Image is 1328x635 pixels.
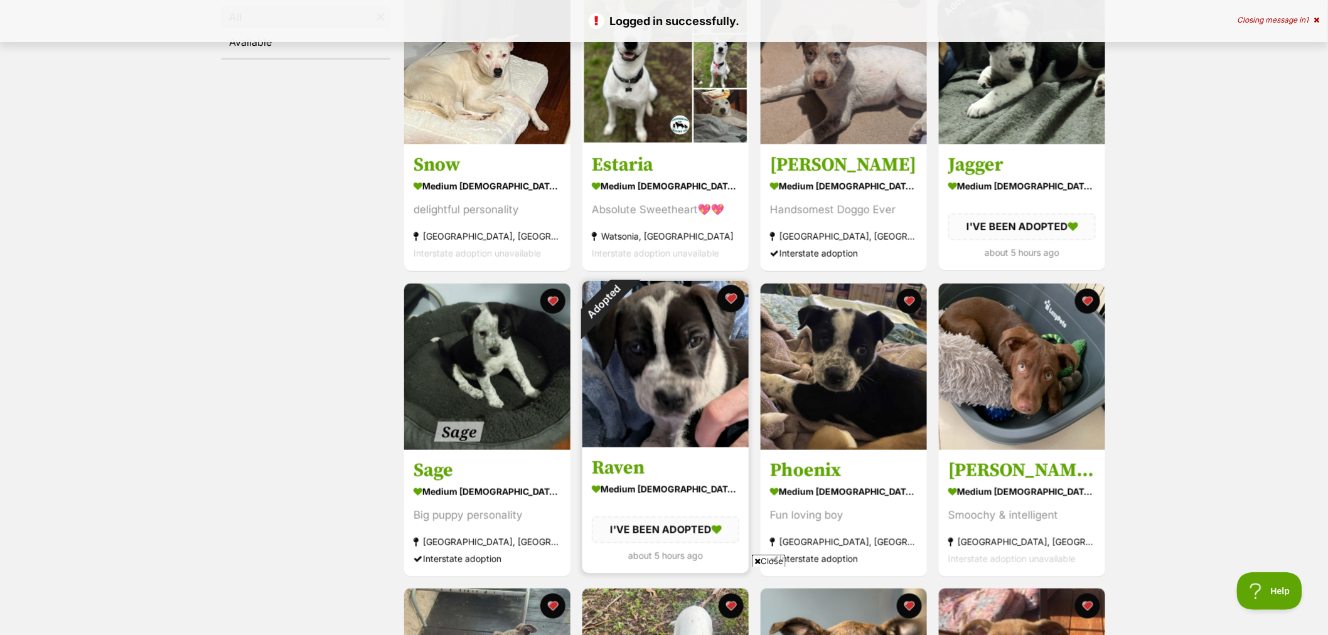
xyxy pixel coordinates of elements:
[414,550,561,567] div: Interstate adoption
[414,154,561,178] h3: Snow
[948,507,1096,524] div: Smoochy & intelligent
[592,516,739,543] div: I'VE BEEN ADOPTED
[404,284,570,450] img: Sage
[414,533,561,550] div: [GEOGRAPHIC_DATA], [GEOGRAPHIC_DATA]
[1238,16,1320,24] div: Closing message in
[1075,594,1100,619] button: favourite
[717,285,745,312] button: favourite
[770,154,918,178] h3: [PERSON_NAME]
[540,289,565,314] button: favourite
[948,178,1096,196] div: medium [DEMOGRAPHIC_DATA] Dog
[582,281,749,447] img: Raven
[414,483,561,501] div: medium [DEMOGRAPHIC_DATA] Dog
[414,202,561,219] div: delightful personality
[13,13,1315,29] p: Logged in successfully.
[948,533,1096,550] div: [GEOGRAPHIC_DATA], [GEOGRAPHIC_DATA]
[939,449,1105,577] a: [PERSON_NAME] ☕️ medium [DEMOGRAPHIC_DATA] Dog Smoochy & intelligent [GEOGRAPHIC_DATA], [GEOGRAPH...
[761,449,927,577] a: Phoenix medium [DEMOGRAPHIC_DATA] Dog Fun loving boy [GEOGRAPHIC_DATA], [GEOGRAPHIC_DATA] Interst...
[414,459,561,483] h3: Sage
[414,248,541,259] span: Interstate adoption unavailable
[770,507,918,524] div: Fun loving boy
[948,553,1076,564] span: Interstate adoption unavailable
[592,248,719,259] span: Interstate adoption unavailable
[897,289,922,314] button: favourite
[939,134,1105,147] a: Adopted
[770,178,918,196] div: medium [DEMOGRAPHIC_DATA] Dog
[770,483,918,501] div: medium [DEMOGRAPHIC_DATA] Dog
[222,31,390,53] a: Available
[948,459,1096,483] h3: [PERSON_NAME] ☕️
[770,245,918,262] div: Interstate adoption
[582,437,749,450] a: Adopted
[592,547,739,563] div: about 5 hours ago
[761,144,927,272] a: [PERSON_NAME] medium [DEMOGRAPHIC_DATA] Dog Handsomest Doggo Ever [GEOGRAPHIC_DATA], [GEOGRAPHIC_...
[1237,572,1303,610] iframe: Help Scout Beacon - Open
[770,533,918,550] div: [GEOGRAPHIC_DATA], [GEOGRAPHIC_DATA]
[582,447,749,573] a: Raven medium [DEMOGRAPHIC_DATA] Dog I'VE BEEN ADOPTED about 5 hours ago favourite
[592,202,739,219] div: Absolute Sweetheart💖💖
[761,284,927,450] img: Phoenix
[1306,15,1309,24] span: 1
[566,265,641,339] div: Adopted
[770,459,918,483] h3: Phoenix
[414,178,561,196] div: medium [DEMOGRAPHIC_DATA] Dog
[939,144,1105,270] a: Jagger medium [DEMOGRAPHIC_DATA] Dog I'VE BEEN ADOPTED about 5 hours ago favourite
[1075,289,1100,314] button: favourite
[404,144,570,272] a: Snow medium [DEMOGRAPHIC_DATA] Dog delightful personality [GEOGRAPHIC_DATA], [GEOGRAPHIC_DATA] In...
[752,555,786,567] span: Close
[414,507,561,524] div: Big puppy personality
[948,214,1096,240] div: I'VE BEEN ADOPTED
[948,483,1096,501] div: medium [DEMOGRAPHIC_DATA] Dog
[592,480,739,498] div: medium [DEMOGRAPHIC_DATA] Dog
[592,456,739,480] h3: Raven
[592,154,739,178] h3: Estaria
[770,202,918,219] div: Handsomest Doggo Ever
[770,550,918,567] div: Interstate adoption
[948,154,1096,178] h3: Jagger
[404,449,570,577] a: Sage medium [DEMOGRAPHIC_DATA] Dog Big puppy personality [GEOGRAPHIC_DATA], [GEOGRAPHIC_DATA] Int...
[770,228,918,245] div: [GEOGRAPHIC_DATA], [GEOGRAPHIC_DATA]
[948,244,1096,261] div: about 5 hours ago
[360,572,968,629] iframe: Advertisement
[592,178,739,196] div: medium [DEMOGRAPHIC_DATA] Dog
[592,228,739,245] div: Watsonia, [GEOGRAPHIC_DATA]
[582,144,749,272] a: Estaria medium [DEMOGRAPHIC_DATA] Dog Absolute Sweetheart💖💖 Watsonia, [GEOGRAPHIC_DATA] Interstat...
[414,228,561,245] div: [GEOGRAPHIC_DATA], [GEOGRAPHIC_DATA]
[939,284,1105,450] img: Chai Latte ☕️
